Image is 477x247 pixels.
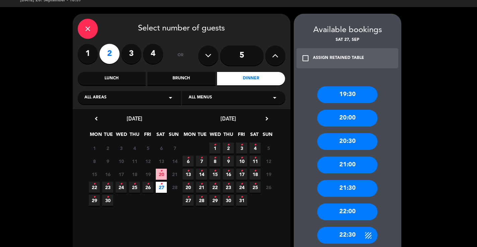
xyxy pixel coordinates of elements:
[189,94,212,101] span: All menus
[294,24,401,37] div: Available bookings
[170,44,192,67] div: or
[223,131,234,142] span: THU
[78,44,98,64] label: 1
[103,131,114,142] span: TUE
[99,44,120,64] label: 2
[187,166,189,176] i: •
[169,182,180,193] span: 28
[133,179,136,189] i: •
[317,227,378,244] div: 22:30
[89,169,100,180] span: 15
[78,72,146,85] div: Lunch
[241,153,243,163] i: •
[107,192,109,202] i: •
[209,182,220,193] span: 22
[120,179,122,189] i: •
[236,143,247,154] span: 3
[209,195,220,206] span: 29
[227,179,229,189] i: •
[129,169,140,180] span: 18
[121,44,141,64] label: 3
[210,131,221,142] span: WED
[254,140,256,150] i: •
[93,115,100,122] i: chevron_left
[254,179,256,189] i: •
[294,37,401,44] div: Sat 27, Sep
[209,169,220,180] span: 15
[263,182,274,193] span: 26
[129,182,140,193] span: 25
[89,156,100,167] span: 8
[241,192,243,202] i: •
[214,153,216,163] i: •
[317,110,378,127] div: 20:00
[250,169,261,180] span: 18
[183,156,194,167] span: 6
[254,153,256,163] i: •
[102,156,113,167] span: 9
[249,131,260,142] span: SAT
[227,153,229,163] i: •
[236,195,247,206] span: 31
[236,131,247,142] span: FRI
[129,156,140,167] span: 11
[142,156,153,167] span: 12
[89,182,100,193] span: 22
[169,156,180,167] span: 14
[187,153,189,163] i: •
[147,72,215,85] div: Brunch
[223,182,234,193] span: 23
[169,169,180,180] span: 21
[142,169,153,180] span: 19
[93,179,95,189] i: •
[116,143,127,154] span: 3
[84,94,107,101] span: All areas
[214,192,216,202] i: •
[168,131,179,142] span: SUN
[271,94,279,102] i: arrow_drop_down
[209,156,220,167] span: 8
[116,169,127,180] span: 17
[214,140,216,150] i: •
[183,195,194,206] span: 27
[220,115,236,122] span: [DATE]
[169,143,180,154] span: 7
[187,179,189,189] i: •
[129,131,140,142] span: THU
[236,169,247,180] span: 17
[187,192,189,202] i: •
[227,192,229,202] i: •
[250,182,261,193] span: 25
[241,166,243,176] i: •
[78,19,285,39] div: Select number of guests
[317,203,378,220] div: 22:00
[142,131,153,142] span: FRI
[116,156,127,167] span: 10
[156,182,167,193] span: 27
[107,179,109,189] i: •
[241,140,243,150] i: •
[214,179,216,189] i: •
[116,131,127,142] span: WED
[317,180,378,197] div: 21:30
[196,156,207,167] span: 7
[317,133,378,150] div: 20:30
[102,182,113,193] span: 23
[223,169,234,180] span: 16
[90,131,101,142] span: MON
[263,143,274,154] span: 5
[263,115,270,122] i: chevron_right
[129,143,140,154] span: 4
[93,192,95,202] i: •
[127,115,142,122] span: [DATE]
[160,166,162,176] i: •
[223,195,234,206] span: 30
[143,44,163,64] label: 4
[236,182,247,193] span: 24
[142,182,153,193] span: 26
[263,156,274,167] span: 12
[250,143,261,154] span: 4
[156,143,167,154] span: 6
[214,166,216,176] i: •
[317,86,378,103] div: 19:30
